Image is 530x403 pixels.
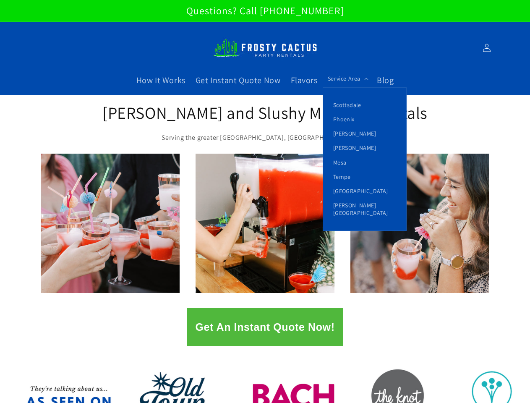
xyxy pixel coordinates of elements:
[323,126,406,141] a: [PERSON_NAME]
[323,184,406,198] a: [GEOGRAPHIC_DATA]
[102,102,429,123] h2: [PERSON_NAME] and Slushy Machine Rentals
[213,34,318,62] img: Frosty Cactus Margarita machine rentals Slushy machine rentals dirt soda dirty slushies
[377,75,394,86] span: Blog
[323,141,406,155] a: [PERSON_NAME]
[323,170,406,184] a: Tempe
[323,70,372,87] summary: Service Area
[323,112,406,126] a: Phoenix
[372,70,399,91] a: Blog
[196,75,281,86] span: Get Instant Quote Now
[328,75,360,82] span: Service Area
[136,75,185,86] span: How It Works
[286,70,323,91] a: Flavors
[191,70,286,91] a: Get Instant Quote Now
[323,98,406,112] a: Scottsdale
[131,70,191,91] a: How It Works
[102,132,429,144] p: Serving the greater [GEOGRAPHIC_DATA], [GEOGRAPHIC_DATA] area!
[291,75,318,86] span: Flavors
[323,198,406,220] a: [PERSON_NAME][GEOGRAPHIC_DATA]
[323,155,406,170] a: Mesa
[187,308,343,346] button: Get An Instant Quote Now!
